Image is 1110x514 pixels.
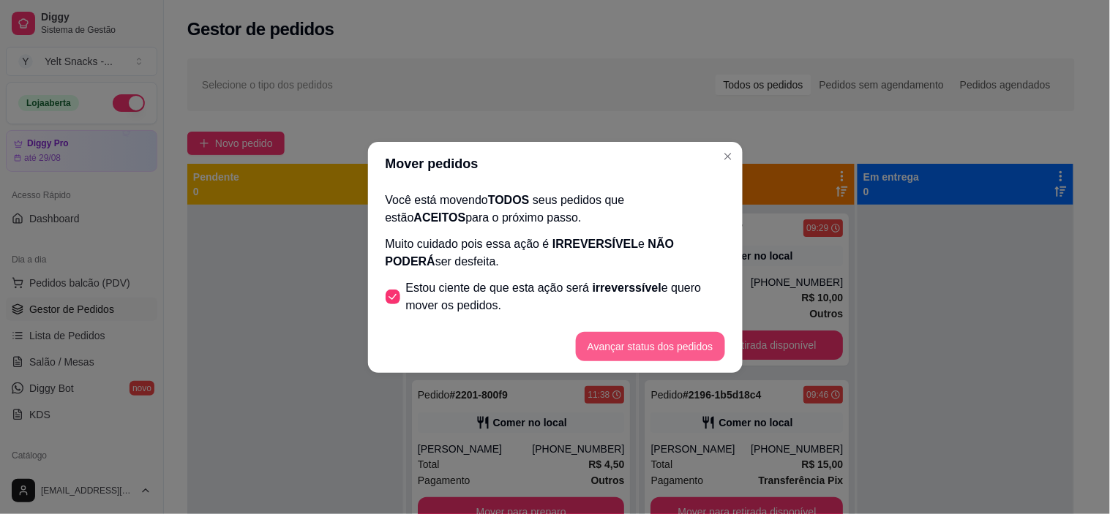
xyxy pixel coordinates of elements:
button: Avançar status dos pedidos [576,332,725,361]
p: Muito cuidado pois essa ação é e ser desfeita. [386,235,725,271]
button: Close [716,145,740,168]
span: TODOS [488,194,530,206]
header: Mover pedidos [368,142,743,186]
span: IRREVERSÍVEL [552,238,638,250]
span: Estou ciente de que esta ação será e quero mover os pedidos. [406,279,725,314]
p: Você está movendo seus pedidos que estão para o próximo passo. [386,192,725,227]
span: irreverssível [593,281,661,294]
span: NÃO PODERÁ [386,238,675,268]
span: ACEITOS [414,211,466,224]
